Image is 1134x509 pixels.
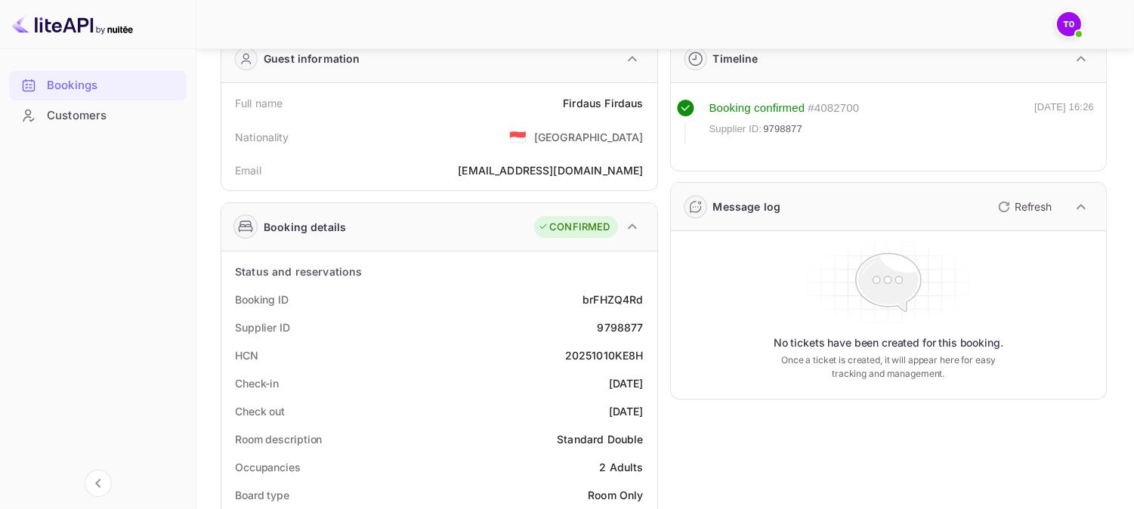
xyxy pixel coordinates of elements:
div: Check-in [235,375,279,391]
div: # 4082700 [808,100,859,117]
div: Timeline [713,51,759,66]
div: Booking details [264,219,346,235]
p: No tickets have been created for this booking. [774,335,1003,350]
div: Customers [47,107,179,125]
button: Collapse navigation [85,470,112,497]
div: Booking ID [235,292,289,307]
div: Firdaus Firdaus [563,95,643,111]
span: Supplier ID: [709,122,762,137]
p: Once a ticket is created, it will appear here for easy tracking and management. [772,353,1005,381]
div: Email [235,162,261,178]
div: [DATE] [609,375,644,391]
div: Occupancies [235,459,301,475]
p: Refresh [1015,199,1052,214]
div: Customers [9,101,187,131]
div: [GEOGRAPHIC_DATA] [534,129,644,145]
div: Guest information [264,51,360,66]
div: brFHZQ4Rd [582,292,643,307]
div: [EMAIL_ADDRESS][DOMAIN_NAME] [458,162,643,178]
div: Full name [235,95,283,111]
div: [DATE] [609,403,644,419]
div: Board type [235,487,289,503]
div: Booking confirmed [709,100,805,117]
span: 9798877 [763,122,802,137]
span: United States [509,123,527,150]
div: Status and reservations [235,264,362,279]
div: [DATE] 16:26 [1034,100,1094,143]
div: Bookings [9,71,187,100]
img: LiteAPI logo [12,12,133,36]
div: HCN [235,347,258,363]
img: Traveloka3PS 02 [1057,12,1081,36]
div: 9798877 [597,319,643,335]
div: Standard Double [557,431,643,447]
div: Check out [235,403,285,419]
a: Customers [9,101,187,129]
div: Message log [713,199,781,214]
div: Supplier ID [235,319,290,335]
div: CONFIRMED [538,220,610,235]
div: Room description [235,431,322,447]
div: 2 Adults [599,459,643,475]
div: 20251010KE8H [565,347,644,363]
div: Room Only [588,487,643,503]
a: Bookings [9,71,187,99]
button: Refresh [989,195,1058,219]
div: Nationality [235,129,289,145]
div: Bookings [47,77,179,94]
